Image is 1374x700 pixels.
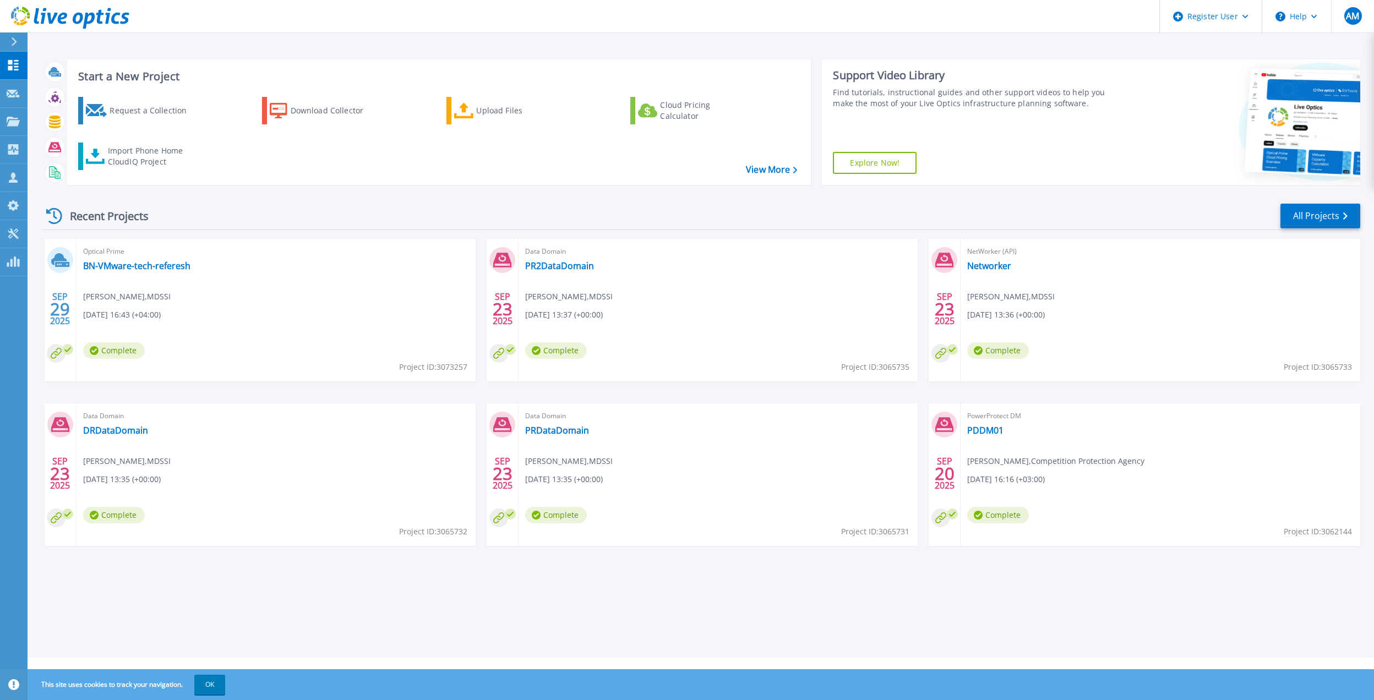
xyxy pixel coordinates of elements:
span: Data Domain [525,245,911,258]
h3: Start a New Project [78,70,797,83]
span: This site uses cookies to track your navigation. [30,675,225,694]
span: 23 [935,304,955,314]
a: View More [746,165,797,175]
a: PR2DataDomain [525,260,594,271]
span: NetWorker (API) [967,245,1353,258]
span: [DATE] 13:37 (+00:00) [525,309,603,321]
span: Complete [83,507,145,523]
span: Complete [525,507,587,523]
span: [DATE] 13:35 (+00:00) [525,473,603,485]
div: Support Video Library [833,68,1111,83]
a: Cloud Pricing Calculator [630,97,753,124]
span: Project ID: 3065735 [841,361,909,373]
a: Upload Files [446,97,569,124]
div: SEP 2025 [934,453,955,494]
span: Project ID: 3062144 [1284,526,1352,538]
span: [PERSON_NAME] , MDSSI [83,455,171,467]
div: Import Phone Home CloudIQ Project [108,145,194,167]
button: OK [194,675,225,694]
span: [PERSON_NAME] , MDSSI [83,291,171,303]
span: Project ID: 3065732 [399,526,467,538]
span: Project ID: 3065731 [841,526,909,538]
span: 23 [50,469,70,478]
a: PDDM01 [967,425,1004,436]
span: 29 [50,304,70,314]
span: 20 [935,469,955,478]
span: [DATE] 16:43 (+04:00) [83,309,161,321]
span: 23 [493,469,512,478]
span: [DATE] 16:16 (+03:00) [967,473,1045,485]
span: Complete [967,507,1029,523]
a: PRDataDomain [525,425,589,436]
div: Upload Files [476,100,564,122]
span: [DATE] 13:36 (+00:00) [967,309,1045,321]
span: Complete [967,342,1029,359]
div: Cloud Pricing Calculator [660,100,748,122]
a: Download Collector [262,97,385,124]
div: SEP 2025 [50,453,70,494]
div: Request a Collection [110,100,198,122]
div: SEP 2025 [934,289,955,329]
span: [PERSON_NAME] , MDSSI [967,291,1055,303]
a: DRDataDomain [83,425,148,436]
div: SEP 2025 [50,289,70,329]
div: Find tutorials, instructional guides and other support videos to help you make the most of your L... [833,87,1111,109]
span: Data Domain [525,410,911,422]
span: [PERSON_NAME] , Competition Protection Agency [967,455,1144,467]
span: Data Domain [83,410,469,422]
span: Complete [525,342,587,359]
div: SEP 2025 [492,289,513,329]
span: Project ID: 3065733 [1284,361,1352,373]
span: AM [1346,12,1359,20]
a: BN-VMware-tech-referesh [83,260,190,271]
a: Request a Collection [78,97,201,124]
a: Networker [967,260,1011,271]
div: SEP 2025 [492,453,513,494]
a: All Projects [1280,204,1360,228]
span: 23 [493,304,512,314]
a: Explore Now! [833,152,917,174]
span: Optical Prime [83,245,469,258]
div: Recent Projects [42,203,163,229]
span: [PERSON_NAME] , MDSSI [525,455,613,467]
span: Project ID: 3073257 [399,361,467,373]
span: Complete [83,342,145,359]
span: [DATE] 13:35 (+00:00) [83,473,161,485]
div: Download Collector [291,100,379,122]
span: [PERSON_NAME] , MDSSI [525,291,613,303]
span: PowerProtect DM [967,410,1353,422]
